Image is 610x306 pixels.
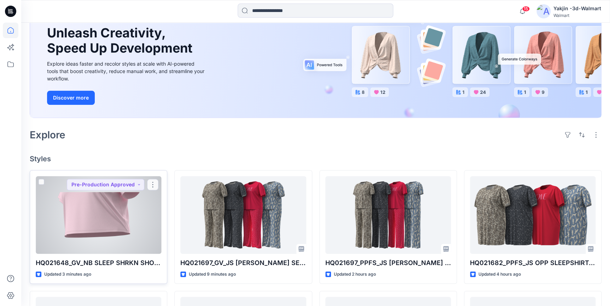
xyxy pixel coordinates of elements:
[553,13,601,18] div: Walmart
[30,129,65,140] h2: Explore
[325,258,451,268] p: HQ021697_PPFS_JS [PERSON_NAME] SET
[553,4,601,13] div: Yakjin -3d-Walmart
[47,60,206,82] div: Explore ideas faster and recolor styles at scale with AI-powered tools that boost creativity, red...
[47,91,95,105] button: Discover more
[44,271,91,278] p: Updated 3 minutes ago
[189,271,236,278] p: Updated 9 minutes ago
[522,6,530,12] span: 15
[47,25,196,56] h1: Unleash Creativity, Speed Up Development
[36,176,161,254] a: HQ021648_GV_NB SLEEP SHRKN SHORT SET_SHORT
[36,258,161,268] p: HQ021648_GV_NB SLEEP SHRKN SHORT SET_SHORT
[180,176,306,254] a: HQ021697_GV_JS OPP PJ SET PLUS
[325,176,451,254] a: HQ021697_PPFS_JS OPP PJ SET
[30,155,602,163] h4: Styles
[47,91,206,105] a: Discover more
[478,271,521,278] p: Updated 4 hours ago
[536,4,551,18] img: avatar
[470,176,596,254] a: HQ021682_PPFS_JS OPP SLEEPSHIRT_PLUS
[470,258,596,268] p: HQ021682_PPFS_JS OPP SLEEPSHIRT_PLUS
[334,271,376,278] p: Updated 2 hours ago
[180,258,306,268] p: HQ021697_GV_JS [PERSON_NAME] SET PLUS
